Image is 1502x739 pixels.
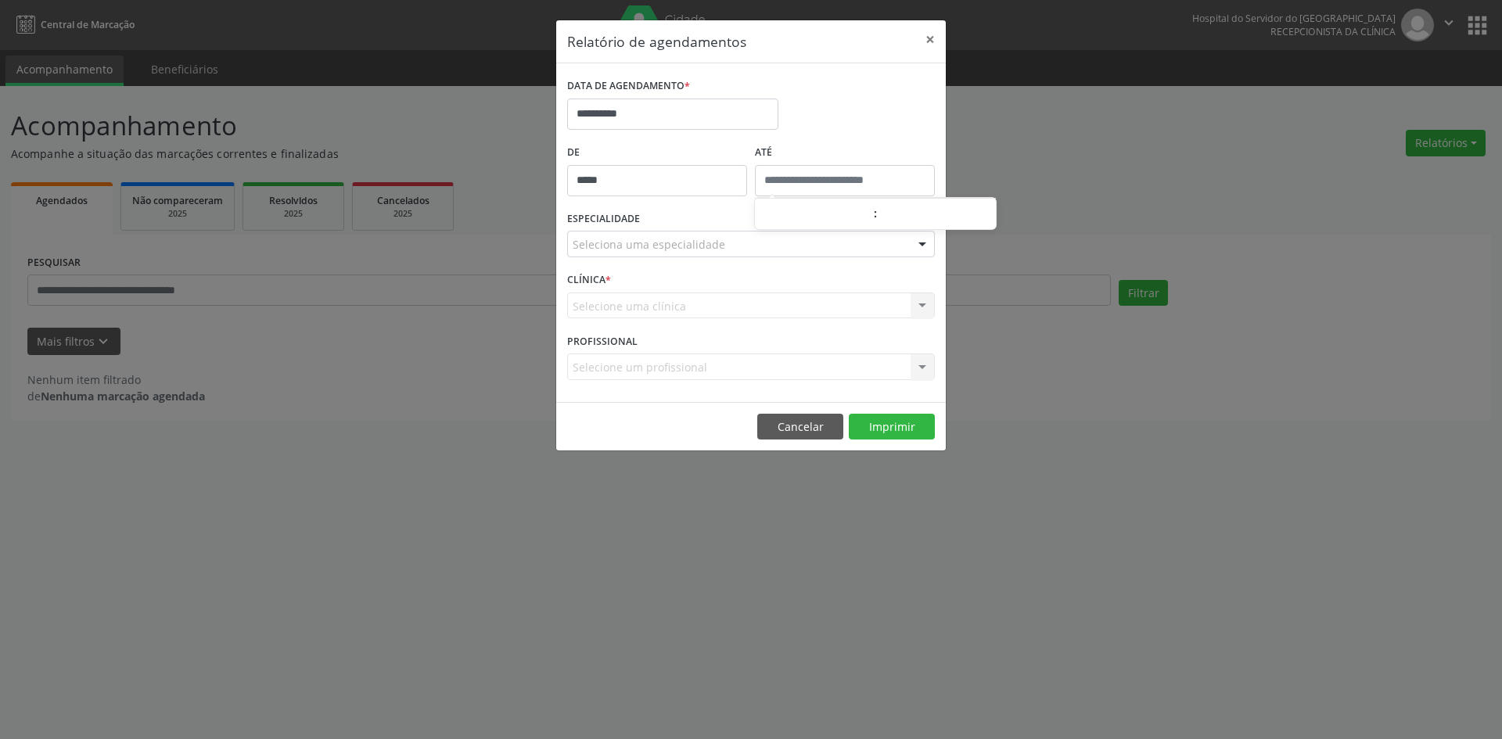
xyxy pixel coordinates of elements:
button: Imprimir [849,414,935,440]
label: ESPECIALIDADE [567,207,640,231]
button: Close [914,20,946,59]
input: Minute [878,199,996,231]
label: DATA DE AGENDAMENTO [567,74,690,99]
h5: Relatório de agendamentos [567,31,746,52]
button: Cancelar [757,414,843,440]
label: CLÍNICA [567,268,611,292]
label: De [567,141,747,165]
label: ATÉ [755,141,935,165]
span: : [873,198,878,229]
span: Seleciona uma especialidade [573,236,725,253]
input: Hour [755,199,873,231]
label: PROFISSIONAL [567,329,638,353]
